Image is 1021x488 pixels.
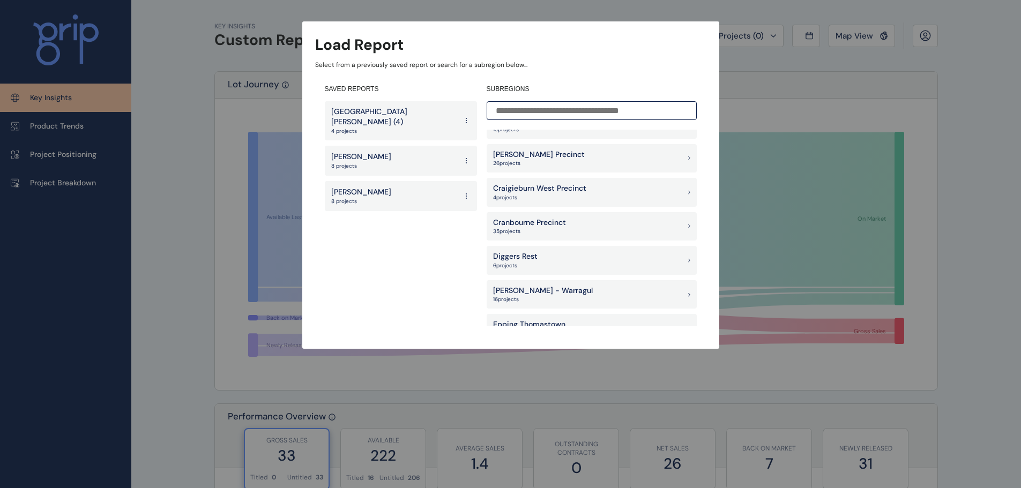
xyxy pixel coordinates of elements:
p: 8 projects [331,162,391,170]
p: 26 project s [493,160,585,167]
p: Diggers Rest [493,251,538,262]
p: 16 project s [493,296,593,303]
p: 13 project s [493,126,569,133]
p: 4 projects [331,127,457,135]
p: [PERSON_NAME] [331,152,391,162]
h3: Load Report [315,34,404,55]
p: 6 project s [493,262,538,269]
h4: SAVED REPORTS [325,85,477,94]
p: 4 project s [493,194,586,201]
p: 35 project s [493,228,566,235]
p: [GEOGRAPHIC_DATA][PERSON_NAME] (4) [331,107,457,127]
p: [PERSON_NAME] [331,187,391,198]
p: Craigieburn West Precinct [493,183,586,194]
h4: SUBREGIONS [487,85,697,94]
p: Epping Thomastown [493,319,565,330]
p: 8 projects [331,198,391,205]
p: [PERSON_NAME] Precinct [493,149,585,160]
p: Cranbourne Precinct [493,217,566,228]
p: Select from a previously saved report or search for a subregion below... [315,61,706,70]
p: [PERSON_NAME] - Warragul [493,286,593,296]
